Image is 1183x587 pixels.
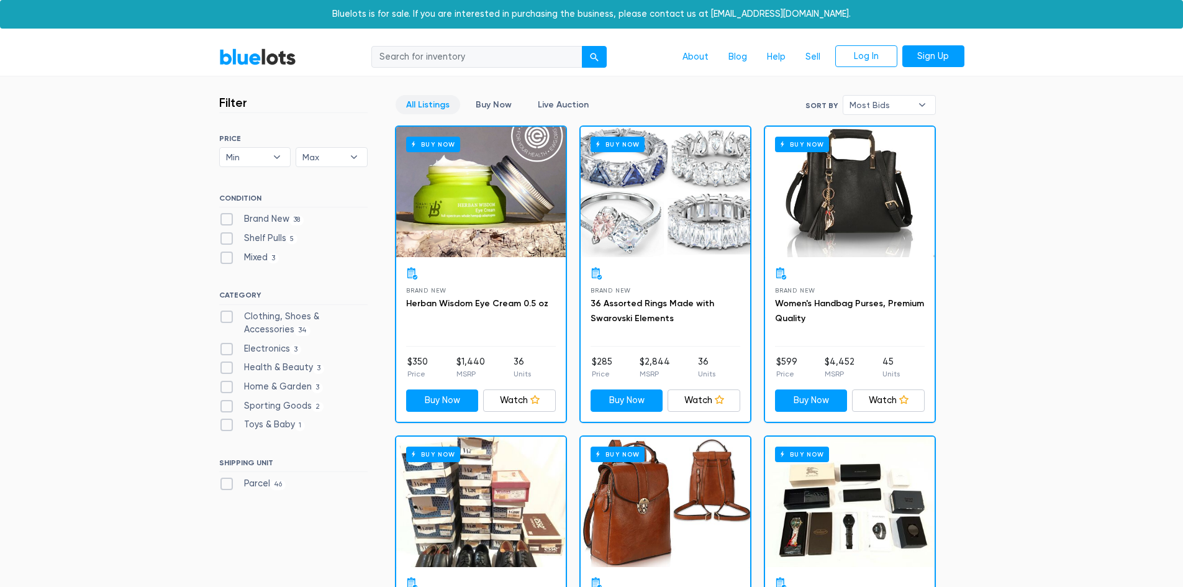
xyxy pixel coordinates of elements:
[805,100,838,111] label: Sort By
[591,447,645,462] h6: Buy Now
[341,148,367,166] b: ▾
[286,234,298,244] span: 5
[591,389,663,412] a: Buy Now
[219,212,304,226] label: Brand New
[406,389,479,412] a: Buy Now
[698,368,715,380] p: Units
[219,361,325,375] label: Health & Beauty
[406,137,460,152] h6: Buy Now
[406,447,460,462] h6: Buy Now
[514,355,531,380] li: 36
[219,418,306,432] label: Toys & Baby
[825,355,854,380] li: $4,452
[673,45,718,69] a: About
[483,389,556,412] a: Watch
[407,368,428,380] p: Price
[226,148,267,166] span: Min
[909,96,935,114] b: ▾
[592,368,612,380] p: Price
[592,355,612,380] li: $285
[591,298,714,324] a: 36 Assorted Rings Made with Swarovski Elements
[219,194,368,207] h6: CONDITION
[850,96,912,114] span: Most Bids
[396,437,566,567] a: Buy Now
[640,355,670,380] li: $2,844
[219,291,368,304] h6: CATEGORY
[219,399,324,413] label: Sporting Goods
[456,355,485,380] li: $1,440
[852,389,925,412] a: Watch
[776,355,797,380] li: $599
[219,232,298,245] label: Shelf Pulls
[835,45,897,68] a: Log In
[219,342,302,356] label: Electronics
[775,287,815,294] span: Brand New
[219,310,368,337] label: Clothing, Shoes & Accessories
[765,127,935,257] a: Buy Now
[902,45,964,68] a: Sign Up
[270,480,286,490] span: 46
[312,383,324,393] span: 3
[882,355,900,380] li: 45
[396,95,460,114] a: All Listings
[581,127,750,257] a: Buy Now
[290,345,302,355] span: 3
[219,458,368,472] h6: SHIPPING UNIT
[294,326,311,336] span: 34
[581,437,750,567] a: Buy Now
[406,298,548,309] a: Herban Wisdom Eye Cream 0.5 oz
[289,216,304,225] span: 38
[825,368,854,380] p: MSRP
[591,287,631,294] span: Brand New
[795,45,830,69] a: Sell
[640,368,670,380] p: MSRP
[527,95,599,114] a: Live Auction
[765,437,935,567] a: Buy Now
[718,45,757,69] a: Blog
[776,368,797,380] p: Price
[407,355,428,380] li: $350
[514,368,531,380] p: Units
[302,148,343,166] span: Max
[268,253,279,263] span: 3
[757,45,795,69] a: Help
[465,95,522,114] a: Buy Now
[219,477,286,491] label: Parcel
[219,95,247,110] h3: Filter
[775,298,924,324] a: Women's Handbag Purses, Premium Quality
[219,251,279,265] label: Mixed
[264,148,290,166] b: ▾
[775,389,848,412] a: Buy Now
[591,137,645,152] h6: Buy Now
[295,421,306,431] span: 1
[219,380,324,394] label: Home & Garden
[219,48,296,66] a: BlueLots
[371,46,582,68] input: Search for inventory
[219,134,368,143] h6: PRICE
[775,137,829,152] h6: Buy Now
[698,355,715,380] li: 36
[396,127,566,257] a: Buy Now
[313,364,325,374] span: 3
[882,368,900,380] p: Units
[406,287,446,294] span: Brand New
[456,368,485,380] p: MSRP
[775,447,829,462] h6: Buy Now
[668,389,740,412] a: Watch
[312,402,324,412] span: 2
